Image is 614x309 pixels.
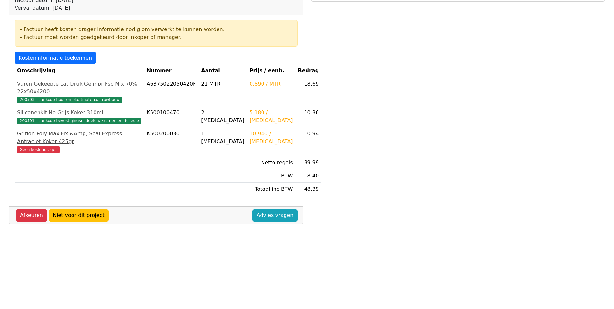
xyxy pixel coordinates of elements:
[15,4,151,12] div: Verval datum: [DATE]
[201,80,244,88] div: 21 MTR
[49,209,109,222] a: Niet voor dit project
[17,80,141,103] a: Vuren Gekeepte Lat Druk Geimpr Fsc Mix 70% 22x50x4200200503 - aankoop hout en plaatmateriaal ruwbouw
[247,156,296,169] td: Netto regels
[201,109,244,124] div: 2 [MEDICAL_DATA]
[250,109,293,124] div: 5.180 / [MEDICAL_DATA]
[296,169,322,183] td: 8.40
[296,156,322,169] td: 39.99
[201,130,244,145] div: 1 [MEDICAL_DATA]
[296,106,322,127] td: 10.36
[247,64,296,77] th: Prijs / eenh.
[17,130,141,145] div: Griffon Poly Max Fix &Amp; Seal Express Antraciet Koker 425gr
[15,64,144,77] th: Omschrijving
[17,97,122,103] span: 200503 - aankoop hout en plaatmateriaal ruwbouw
[17,109,141,124] a: Siliconenkit No Grijs Koker 310ml200501 - aankoop bevestigingsmiddelen, kramerijen, folies e
[144,64,198,77] th: Nummer
[15,52,96,64] a: Kosteninformatie toekennen
[17,109,141,117] div: Siliconenkit No Grijs Koker 310ml
[20,33,292,41] div: - Factuur moet worden goedgekeurd door inkoper of manager.
[247,169,296,183] td: BTW
[250,80,293,88] div: 0.890 / MTR
[296,77,322,106] td: 18.69
[17,80,141,96] div: Vuren Gekeepte Lat Druk Geimpr Fsc Mix 70% 22x50x4200
[198,64,247,77] th: Aantal
[17,146,60,153] span: Geen kostendrager
[17,130,141,153] a: Griffon Poly Max Fix &Amp; Seal Express Antraciet Koker 425grGeen kostendrager
[16,209,47,222] a: Afkeuren
[247,183,296,196] td: Totaal inc BTW
[250,130,293,145] div: 10.940 / [MEDICAL_DATA]
[296,183,322,196] td: 48.39
[296,64,322,77] th: Bedrag
[296,127,322,156] td: 10.94
[17,118,141,124] span: 200501 - aankoop bevestigingsmiddelen, kramerijen, folies e
[144,127,198,156] td: K500200030
[20,26,292,33] div: - Factuur heeft kosten drager informatie nodig om verwerkt te kunnen worden.
[144,77,198,106] td: A6375022050420F
[252,209,298,222] a: Advies vragen
[144,106,198,127] td: K500100470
